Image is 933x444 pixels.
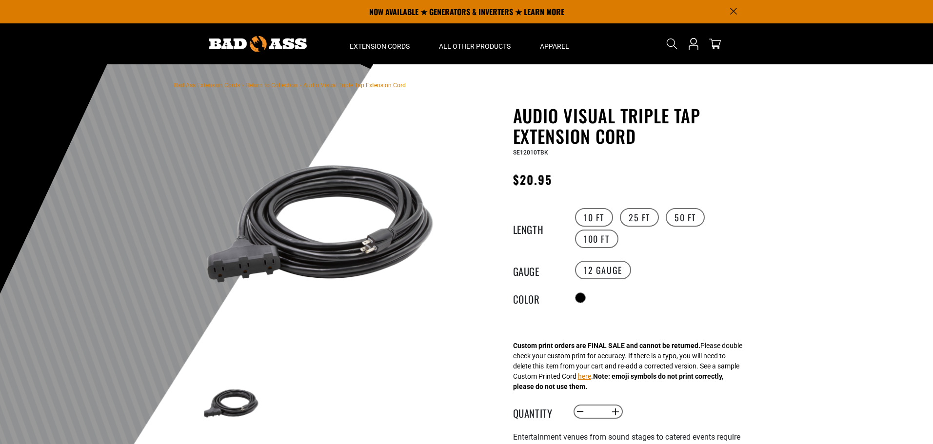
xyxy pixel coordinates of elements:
span: Extension Cords [350,42,410,51]
label: 50 FT [666,208,705,227]
label: 10 FT [575,208,613,227]
strong: Custom print orders are FINAL SALE and cannot be returned. [513,342,700,349]
span: $20.95 [513,171,552,188]
label: 25 FT [620,208,659,227]
span: Audio Visual Triple Tap Extension Cord [303,82,406,89]
h1: Audio Visual Triple Tap Extension Cord [513,105,752,146]
img: Bad Ass Extension Cords [209,36,307,52]
a: Bad Ass Extension Cords [174,82,240,89]
span: All Other Products [439,42,511,51]
button: here [578,371,591,382]
legend: Gauge [513,264,562,276]
summary: Extension Cords [335,23,424,64]
span: › [242,82,244,89]
label: 12 Gauge [575,261,631,279]
strong: Note: emoji symbols do not print correctly, please do not use them. [513,372,723,390]
img: black [203,107,438,342]
a: Return to Collection [246,82,298,89]
summary: Apparel [525,23,584,64]
summary: Search [664,36,680,52]
label: Quantity [513,405,562,418]
div: Please double check your custom print for accuracy. If there is a typo, you will need to delete t... [513,341,742,392]
label: 100 FT [575,230,618,248]
img: black [203,375,259,432]
summary: All Other Products [424,23,525,64]
legend: Color [513,291,562,304]
span: SE12010TBK [513,149,548,156]
span: Apparel [540,42,569,51]
span: › [299,82,301,89]
legend: Length [513,222,562,234]
nav: breadcrumbs [174,79,406,91]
